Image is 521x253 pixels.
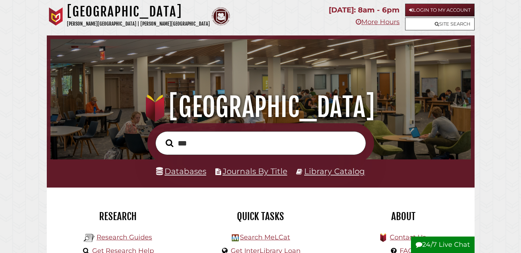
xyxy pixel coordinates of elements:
h2: About [337,210,469,223]
a: Library Catalog [304,166,365,176]
h1: [GEOGRAPHIC_DATA] [67,4,210,20]
img: Calvin University [47,7,65,26]
a: Site Search [405,18,475,30]
img: Hekman Library Logo [232,234,239,241]
a: Contact Us [390,233,426,241]
a: Databases [156,166,206,176]
a: Journals By Title [223,166,287,176]
i: Search [166,139,173,147]
a: Research Guides [97,233,152,241]
img: Hekman Library Logo [84,233,95,243]
p: [DATE]: 8am - 6pm [329,4,400,16]
a: More Hours [356,18,400,26]
a: Login to My Account [405,4,475,16]
button: Search [162,137,177,149]
a: Search MeLCat [240,233,290,241]
h2: Quick Tasks [195,210,326,223]
h2: Research [52,210,184,223]
p: [PERSON_NAME][GEOGRAPHIC_DATA] | [PERSON_NAME][GEOGRAPHIC_DATA] [67,20,210,28]
img: Calvin Theological Seminary [212,7,230,26]
h1: [GEOGRAPHIC_DATA] [58,91,463,123]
